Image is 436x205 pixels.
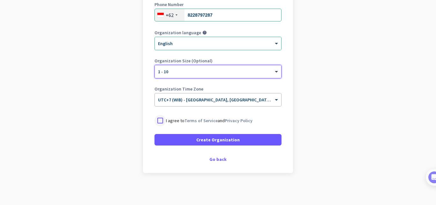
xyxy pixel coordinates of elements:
[166,117,252,124] p: I agree to and
[154,2,282,7] label: Phone Number
[154,30,201,35] label: Organization language
[154,157,282,162] div: Go back
[202,30,207,35] i: help
[154,9,282,21] input: 21 8350123
[184,118,218,123] a: Terms of Service
[154,134,282,146] button: Create Organization
[196,137,240,143] span: Create Organization
[166,12,174,18] div: +62
[154,59,282,63] label: Organization Size (Optional)
[225,118,252,123] a: Privacy Policy
[154,87,282,91] label: Organization Time Zone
